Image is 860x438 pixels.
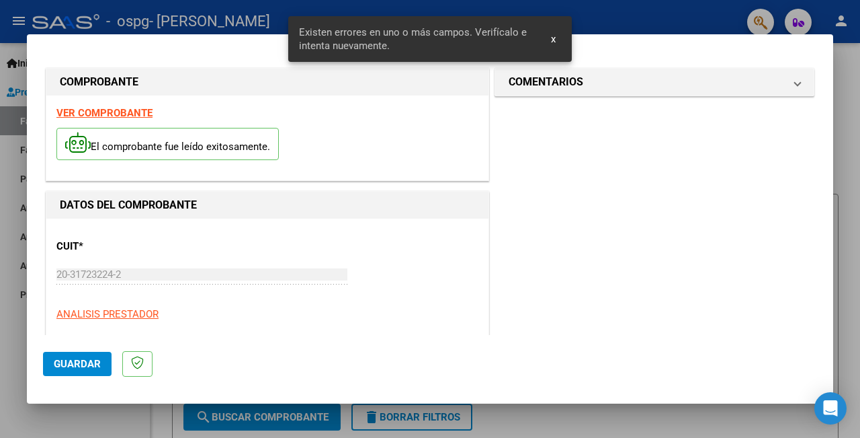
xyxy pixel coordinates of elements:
button: x [540,27,566,51]
mat-expansion-panel-header: COMENTARIOS [495,69,814,96]
h1: COMENTARIOS [509,74,583,90]
p: El comprobante fue leído exitosamente. [56,128,279,161]
button: Guardar [43,352,112,376]
span: ANALISIS PRESTADOR [56,308,159,320]
a: VER COMPROBANTE [56,107,153,119]
strong: COMPROBANTE [60,75,138,88]
p: [PERSON_NAME] [56,332,478,348]
strong: DATOS DEL COMPROBANTE [60,198,197,211]
p: CUIT [56,239,183,254]
span: Existen errores en uno o más campos. Verifícalo e intenta nuevamente. [299,26,535,52]
span: x [551,33,556,45]
span: Guardar [54,358,101,370]
div: Open Intercom Messenger [814,392,847,425]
